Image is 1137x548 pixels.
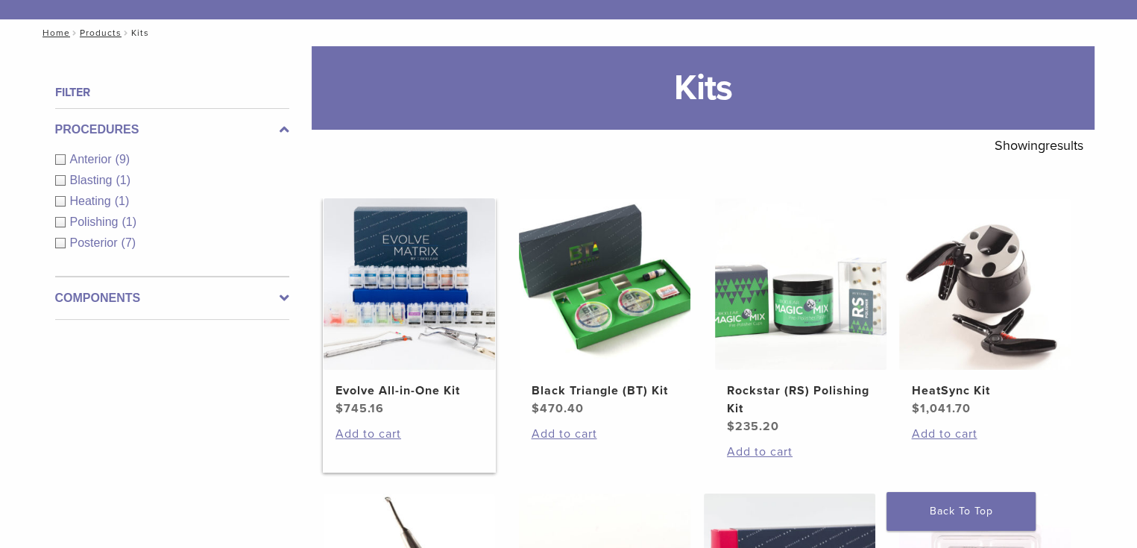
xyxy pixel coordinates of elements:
h2: Evolve All-in-One Kit [336,382,483,400]
h1: Kits [312,46,1095,130]
a: Add to cart: “HeatSync Kit” [911,425,1059,443]
span: (1) [115,195,130,207]
span: Blasting [70,174,116,186]
a: Rockstar (RS) Polishing KitRockstar (RS) Polishing Kit $235.20 [714,198,888,435]
span: Anterior [70,153,116,166]
span: / [122,29,131,37]
nav: Kits [32,19,1106,46]
bdi: 1,041.70 [911,401,970,416]
span: Polishing [70,215,122,228]
span: (1) [122,215,136,228]
h2: Black Triangle (BT) Kit [531,382,678,400]
h2: HeatSync Kit [911,382,1059,400]
a: Evolve All-in-One KitEvolve All-in-One Kit $745.16 [323,198,497,418]
a: Add to cart: “Rockstar (RS) Polishing Kit” [727,443,875,461]
p: Showing results [995,130,1083,161]
span: / [70,29,80,37]
h4: Filter [55,84,289,101]
img: HeatSync Kit [899,198,1071,370]
span: $ [531,401,539,416]
a: Add to cart: “Black Triangle (BT) Kit” [531,425,678,443]
span: Posterior [70,236,122,249]
span: (9) [116,153,130,166]
span: $ [336,401,344,416]
label: Components [55,289,289,307]
span: $ [911,401,919,416]
a: Home [38,28,70,38]
span: Heating [70,195,115,207]
img: Rockstar (RS) Polishing Kit [715,198,886,370]
span: (7) [122,236,136,249]
a: Back To Top [886,492,1036,531]
a: HeatSync KitHeatSync Kit $1,041.70 [898,198,1072,418]
span: (1) [116,174,130,186]
bdi: 235.20 [727,419,779,434]
span: $ [727,419,735,434]
bdi: 745.16 [336,401,384,416]
bdi: 470.40 [531,401,583,416]
img: Evolve All-in-One Kit [324,198,495,370]
img: Black Triangle (BT) Kit [519,198,690,370]
h2: Rockstar (RS) Polishing Kit [727,382,875,418]
label: Procedures [55,121,289,139]
a: Black Triangle (BT) KitBlack Triangle (BT) Kit $470.40 [518,198,692,418]
a: Products [80,28,122,38]
a: Add to cart: “Evolve All-in-One Kit” [336,425,483,443]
